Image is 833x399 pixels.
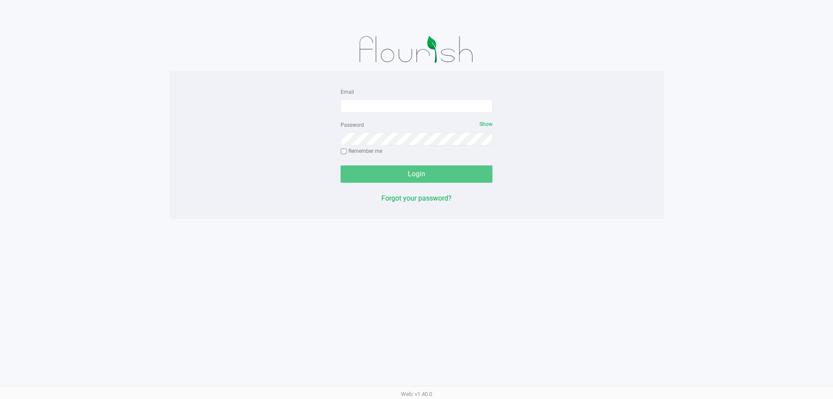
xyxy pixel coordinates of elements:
label: Password [341,121,364,129]
label: Email [341,88,354,96]
span: Show [479,121,492,127]
span: Web: v1.40.0 [401,391,432,397]
input: Remember me [341,148,347,155]
label: Remember me [341,147,382,155]
button: Forgot your password? [381,193,452,204]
